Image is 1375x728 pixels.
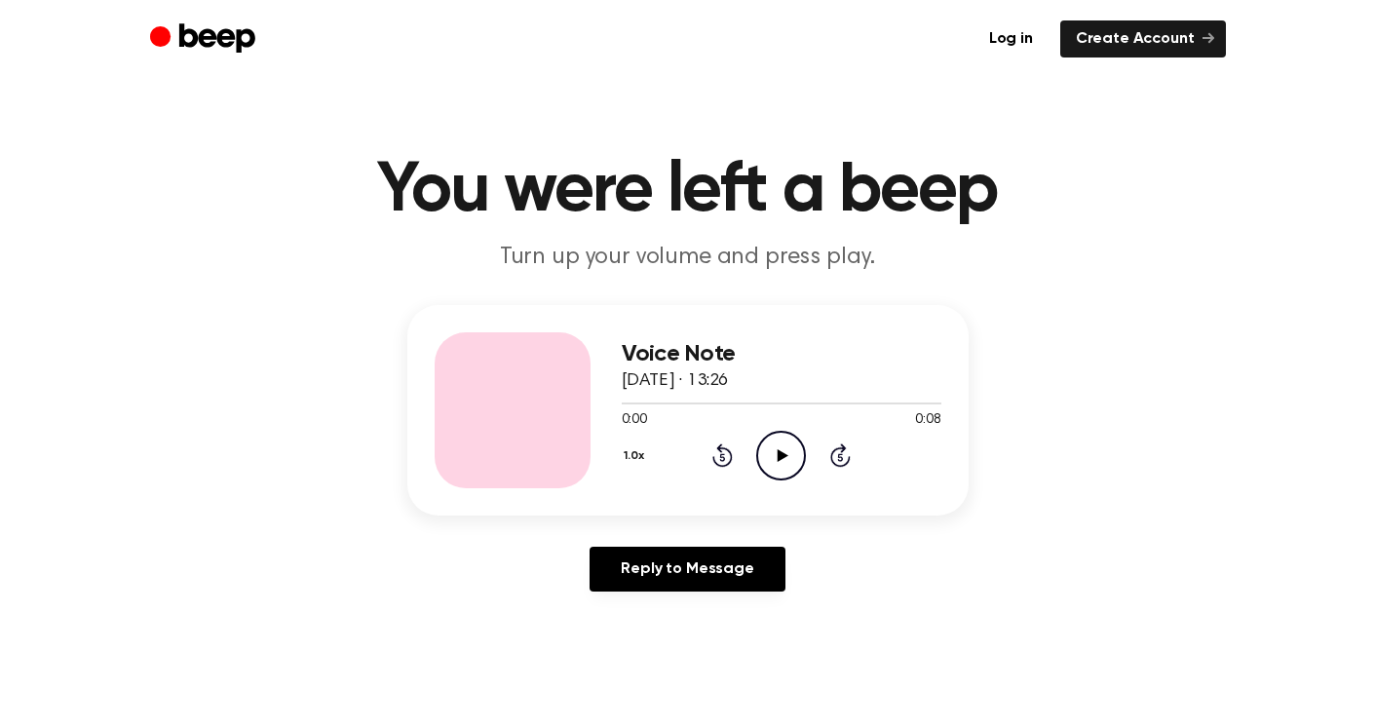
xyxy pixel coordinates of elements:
[314,242,1062,274] p: Turn up your volume and press play.
[974,20,1049,57] a: Log in
[622,341,941,367] h3: Voice Note
[622,410,647,431] span: 0:00
[622,440,652,473] button: 1.0x
[590,547,784,592] a: Reply to Message
[189,156,1187,226] h1: You were left a beep
[622,372,729,390] span: [DATE] · 13:26
[1060,20,1226,57] a: Create Account
[915,410,940,431] span: 0:08
[150,20,260,58] a: Beep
